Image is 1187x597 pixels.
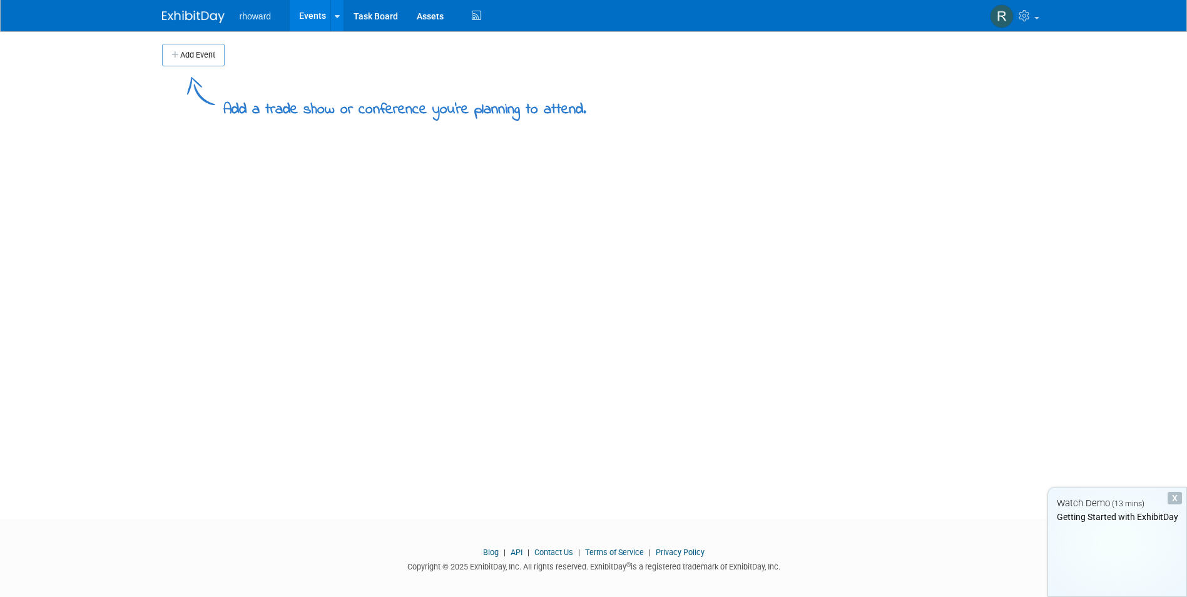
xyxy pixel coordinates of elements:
span: rhoward [240,11,272,21]
a: Terms of Service [585,548,644,557]
img: ExhibitDay [162,11,225,23]
span: (13 mins) [1112,499,1144,508]
span: | [524,548,532,557]
span: | [501,548,509,557]
div: Getting Started with ExhibitDay [1048,511,1186,523]
div: Add a trade show or conference you're planning to attend. [223,90,586,121]
div: Watch Demo [1048,497,1186,510]
a: Blog [483,548,499,557]
button: Add Event [162,44,225,66]
a: Contact Us [534,548,573,557]
a: Privacy Policy [656,548,705,557]
div: Dismiss [1168,492,1182,504]
span: | [575,548,583,557]
a: API [511,548,522,557]
sup: ® [626,561,631,568]
img: Robert Howard [990,4,1014,28]
span: | [646,548,654,557]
